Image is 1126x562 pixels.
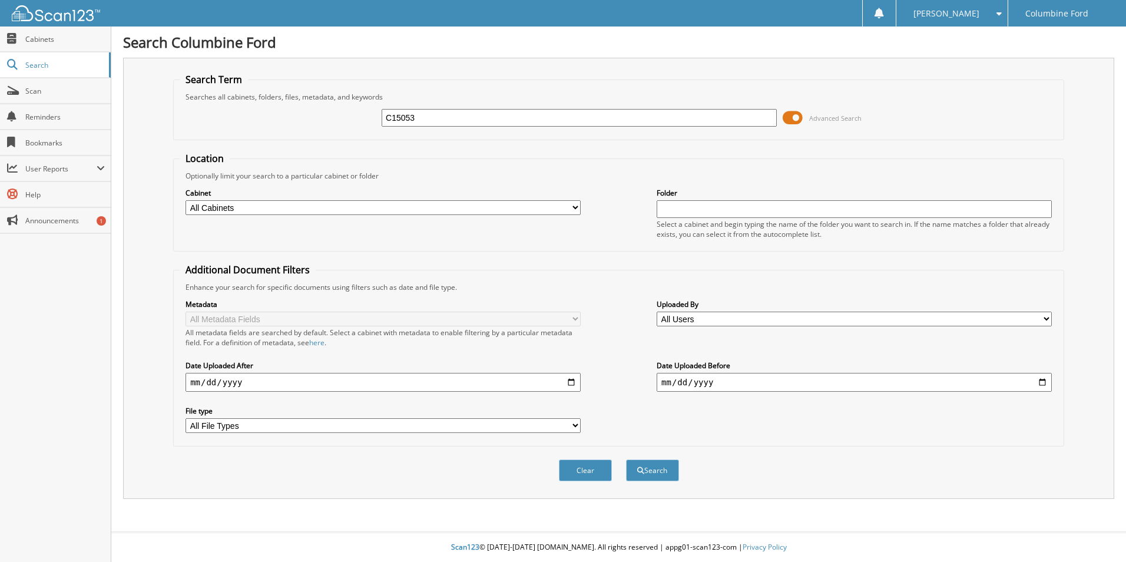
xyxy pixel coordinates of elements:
[123,32,1114,52] h1: Search Columbine Ford
[1025,10,1088,17] span: Columbine Ford
[25,60,103,70] span: Search
[25,138,105,148] span: Bookmarks
[559,459,612,481] button: Clear
[743,542,787,552] a: Privacy Policy
[111,533,1126,562] div: © [DATE]-[DATE] [DOMAIN_NAME]. All rights reserved | appg01-scan123-com |
[25,164,97,174] span: User Reports
[180,152,230,165] legend: Location
[913,10,979,17] span: [PERSON_NAME]
[186,188,581,198] label: Cabinet
[809,114,862,123] span: Advanced Search
[657,219,1052,239] div: Select a cabinet and begin typing the name of the folder you want to search in. If the name match...
[186,406,581,416] label: File type
[180,73,248,86] legend: Search Term
[25,112,105,122] span: Reminders
[657,299,1052,309] label: Uploaded By
[180,263,316,276] legend: Additional Document Filters
[451,542,479,552] span: Scan123
[180,282,1058,292] div: Enhance your search for specific documents using filters such as date and file type.
[657,188,1052,198] label: Folder
[180,92,1058,102] div: Searches all cabinets, folders, files, metadata, and keywords
[186,328,581,348] div: All metadata fields are searched by default. Select a cabinet with metadata to enable filtering b...
[25,216,105,226] span: Announcements
[25,34,105,44] span: Cabinets
[12,5,100,21] img: scan123-logo-white.svg
[180,171,1058,181] div: Optionally limit your search to a particular cabinet or folder
[25,190,105,200] span: Help
[97,216,106,226] div: 1
[1067,505,1126,562] iframe: Chat Widget
[657,361,1052,371] label: Date Uploaded Before
[186,361,581,371] label: Date Uploaded After
[186,373,581,392] input: start
[309,338,324,348] a: here
[626,459,679,481] button: Search
[186,299,581,309] label: Metadata
[657,373,1052,392] input: end
[25,86,105,96] span: Scan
